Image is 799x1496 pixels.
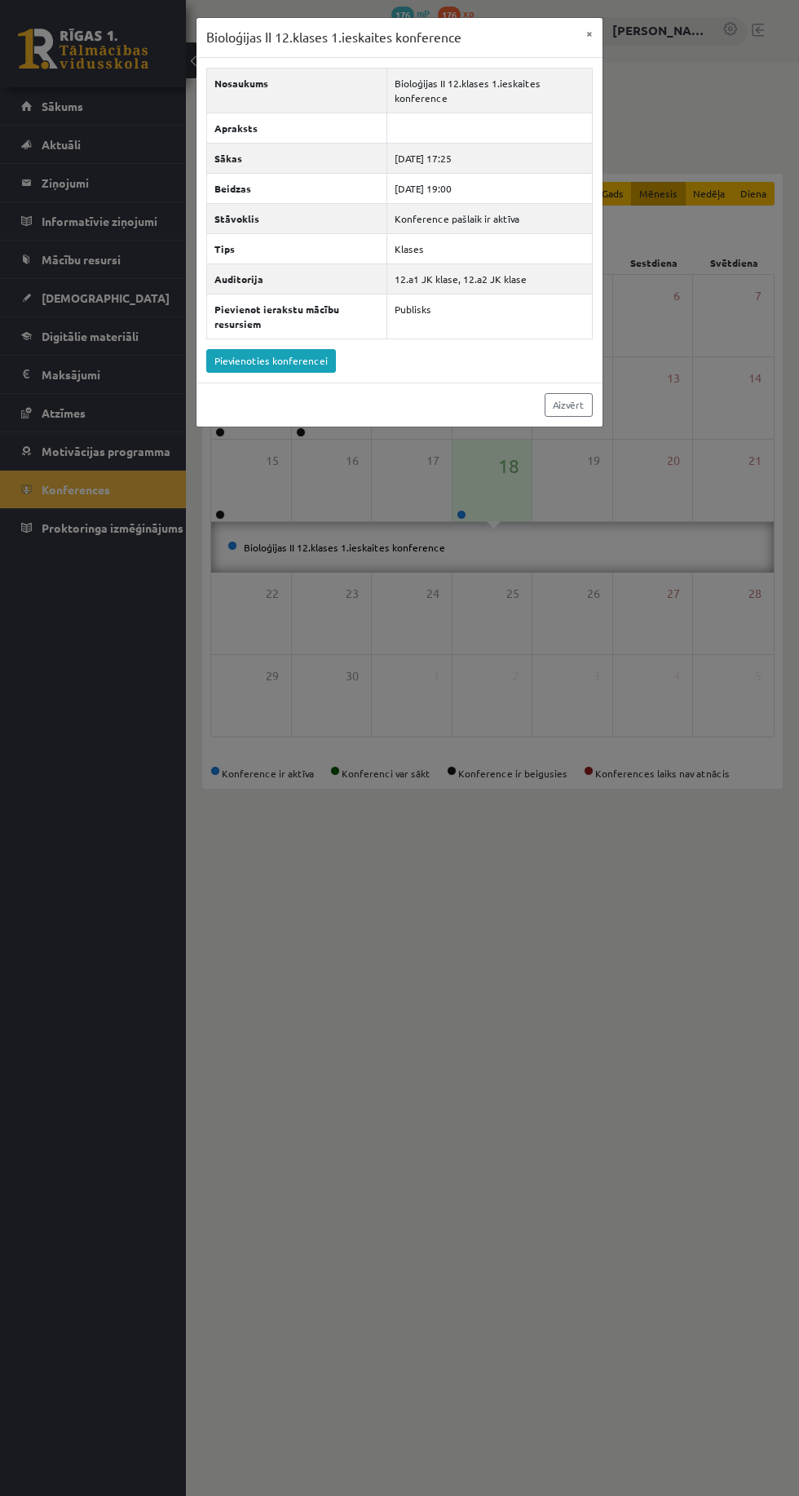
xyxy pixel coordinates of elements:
td: Bioloģijas II 12.klases 1.ieskaites konference [386,68,592,113]
td: Klases [386,233,592,263]
th: Auditorija [207,263,387,294]
th: Pievienot ierakstu mācību resursiem [207,294,387,339]
td: [DATE] 19:00 [386,173,592,203]
th: Tips [207,233,387,263]
button: × [576,18,603,49]
th: Stāvoklis [207,203,387,233]
a: Aizvērt [545,393,593,417]
td: 12.a1 JK klase, 12.a2 JK klase [386,263,592,294]
a: Pievienoties konferencei [206,349,336,373]
th: Apraksts [207,113,387,143]
td: [DATE] 17:25 [386,143,592,173]
th: Nosaukums [207,68,387,113]
th: Beidzas [207,173,387,203]
th: Sākas [207,143,387,173]
h3: Bioloģijas II 12.klases 1.ieskaites konference [206,28,461,47]
td: Konference pašlaik ir aktīva [386,203,592,233]
td: Publisks [386,294,592,339]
